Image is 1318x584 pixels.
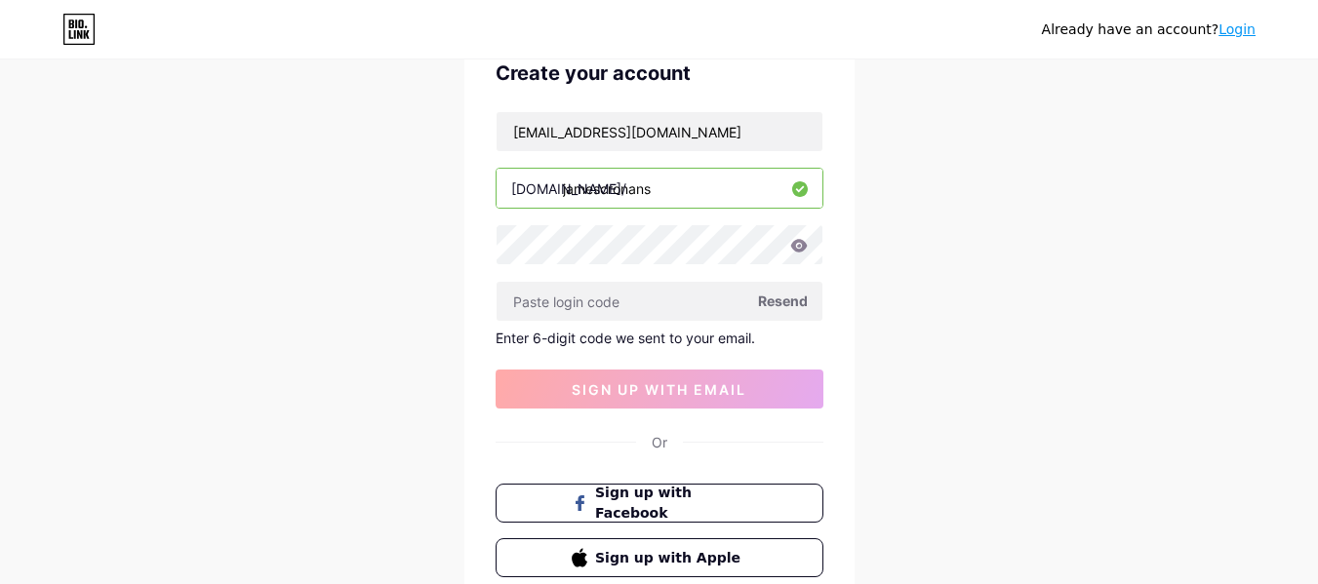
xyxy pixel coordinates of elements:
[497,169,822,208] input: username
[496,370,823,409] button: sign up with email
[497,112,822,151] input: Email
[496,58,823,88] div: Create your account
[1042,19,1256,40] div: Already have an account?
[652,432,667,452] div: Or
[595,548,746,568] span: Sign up with Apple
[496,330,823,346] div: Enter 6-digit code we sent to your email.
[496,538,823,577] button: Sign up with Apple
[595,483,746,524] span: Sign up with Facebook
[511,178,626,199] div: [DOMAIN_NAME]/
[758,291,808,311] span: Resend
[496,484,823,523] button: Sign up with Facebook
[1218,21,1256,37] a: Login
[497,282,822,321] input: Paste login code
[572,381,746,398] span: sign up with email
